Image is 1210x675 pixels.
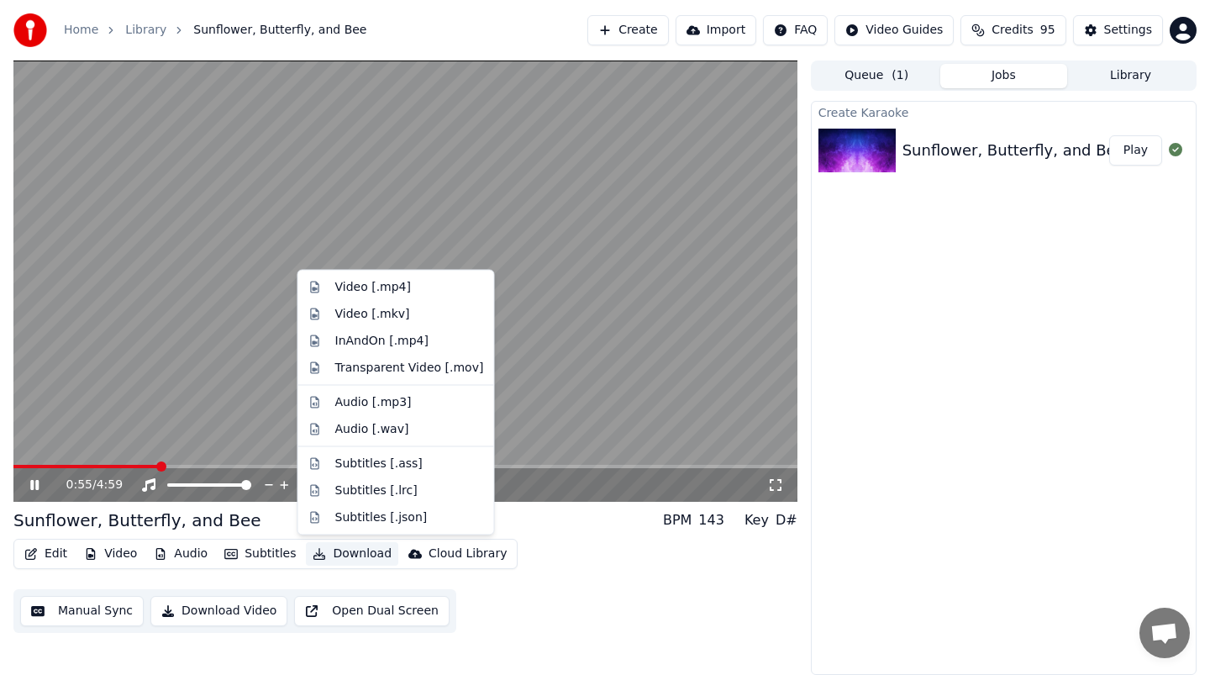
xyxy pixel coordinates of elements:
button: Credits95 [960,15,1065,45]
div: Transparent Video [.mov] [335,359,484,376]
button: Jobs [940,64,1067,88]
span: ( 1 ) [892,67,908,84]
div: Cloud Library [429,546,507,562]
button: Video [77,542,144,566]
button: Manual Sync [20,596,144,626]
button: Audio [147,542,214,566]
div: InAndOn [.mp4] [335,332,429,349]
button: Play [1109,135,1162,166]
button: Library [1067,64,1194,88]
button: Edit [18,542,74,566]
button: Create [587,15,669,45]
div: Settings [1104,22,1152,39]
div: Create Karaoke [812,102,1196,122]
button: Import [676,15,756,45]
button: Settings [1073,15,1163,45]
span: Credits [992,22,1033,39]
div: 143 [698,510,724,530]
button: Subtitles [218,542,302,566]
span: 95 [1040,22,1055,39]
span: 0:55 [66,477,92,493]
img: youka [13,13,47,47]
span: 4:59 [97,477,123,493]
div: Key [744,510,769,530]
div: Open chat [1139,608,1190,658]
span: Sunflower, Butterfly, and Bee [193,22,366,39]
div: Audio [.wav] [335,420,409,437]
button: Queue [813,64,940,88]
div: Subtitles [.lrc] [335,482,418,498]
div: BPM [663,510,692,530]
button: Download Video [150,596,287,626]
nav: breadcrumb [64,22,366,39]
button: Download [306,542,398,566]
a: Home [64,22,98,39]
div: Subtitles [.ass] [335,455,423,472]
div: Sunflower, Butterfly, and Bee [902,139,1125,162]
div: D# [776,510,797,530]
div: Video [.mkv] [335,305,410,322]
div: Video [.mp4] [335,279,411,296]
div: Audio [.mp3] [335,393,412,410]
button: Open Dual Screen [294,596,450,626]
button: FAQ [763,15,828,45]
a: Library [125,22,166,39]
div: Sunflower, Butterfly, and Bee [13,509,261,532]
div: Subtitles [.json] [335,509,428,525]
div: / [66,477,107,493]
button: Video Guides [834,15,954,45]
